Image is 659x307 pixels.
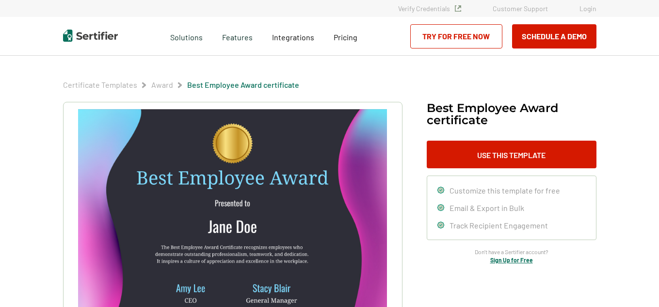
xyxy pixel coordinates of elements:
[450,221,548,230] span: Track Recipient Engagement
[151,80,173,89] a: Award
[151,80,173,90] span: Award
[334,30,357,42] a: Pricing
[427,141,596,168] button: Use This Template
[187,80,299,89] a: Best Employee Award certificate​
[493,4,548,13] a: Customer Support
[63,80,299,90] div: Breadcrumb
[187,80,299,90] span: Best Employee Award certificate​
[455,5,461,12] img: Verified
[450,186,560,195] span: Customize this template for free
[272,32,314,42] span: Integrations
[222,30,253,42] span: Features
[475,247,548,257] span: Don’t have a Sertifier account?
[63,80,137,90] span: Certificate Templates
[398,4,461,13] a: Verify Credentials
[410,24,502,48] a: Try for Free Now
[490,257,533,263] a: Sign Up for Free
[170,30,203,42] span: Solutions
[63,30,118,42] img: Sertifier | Digital Credentialing Platform
[427,102,596,126] h1: Best Employee Award certificate​
[450,203,524,212] span: Email & Export in Bulk
[334,32,357,42] span: Pricing
[579,4,596,13] a: Login
[63,80,137,89] a: Certificate Templates
[272,30,314,42] a: Integrations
